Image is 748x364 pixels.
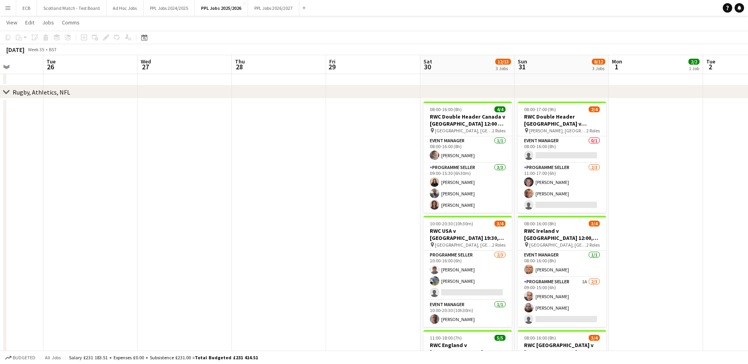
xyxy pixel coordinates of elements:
app-card-role: Programme Seller3/309:00-15:30 (6h30m)[PERSON_NAME][PERSON_NAME][PERSON_NAME] [423,163,512,213]
span: Thu [235,58,245,65]
span: Sat [423,58,432,65]
button: Budgeted [4,353,37,362]
span: 11:00-18:00 (7h) [430,335,462,341]
span: 4/4 [494,106,506,112]
span: Week 35 [26,46,46,52]
span: 2/4 [589,106,600,112]
span: Budgeted [13,355,35,360]
span: Total Budgeted £231 414.51 [195,355,258,360]
span: 1 [611,62,622,71]
span: 30 [422,62,432,71]
span: 2 Roles [492,242,506,248]
span: View [6,19,17,26]
span: 5/5 [494,335,506,341]
button: ECB [16,0,37,16]
app-card-role: Event Manager0/108:00-16:00 (8h) [518,136,606,163]
button: PPL Jobs 2025/2026 [195,0,248,16]
a: Comms [59,17,83,28]
button: Ad Hoc Jobs [106,0,144,16]
a: View [3,17,21,28]
app-job-card: 08:00-16:00 (8h)3/4RWC Ireland v [GEOGRAPHIC_DATA] 12:00, [GEOGRAPHIC_DATA] [GEOGRAPHIC_DATA], [G... [518,216,606,327]
span: 10:00-20:30 (10h30m) [430,221,473,227]
span: Edit [25,19,34,26]
span: 27 [140,62,151,71]
span: 2 Roles [492,128,506,134]
span: 08:00-16:00 (8h) [524,335,556,341]
div: 3 Jobs [496,65,511,71]
span: [PERSON_NAME], [GEOGRAPHIC_DATA] [529,128,586,134]
h3: RWC [GEOGRAPHIC_DATA] v [GEOGRAPHIC_DATA] 15:30, [GEOGRAPHIC_DATA] [518,342,606,356]
button: PPL Jobs 2026/2027 [248,0,299,16]
span: 3/4 [589,221,600,227]
span: 12/13 [495,59,511,65]
span: 08:00-16:00 (8h) [524,221,556,227]
span: 2/2 [688,59,700,65]
span: 31 [517,62,527,71]
h3: RWC USA v [GEOGRAPHIC_DATA] 19:30, [GEOGRAPHIC_DATA] [423,227,512,241]
span: 3/4 [589,335,600,341]
span: All jobs [43,355,62,360]
span: 28 [234,62,245,71]
app-job-card: 10:00-20:30 (10h30m)3/4RWC USA v [GEOGRAPHIC_DATA] 19:30, [GEOGRAPHIC_DATA] [GEOGRAPHIC_DATA], [G... [423,216,512,327]
h3: RWC England v [GEOGRAPHIC_DATA] 17:00, [GEOGRAPHIC_DATA] [423,342,512,356]
span: Wed [141,58,151,65]
span: 2 Roles [586,128,600,134]
span: Comms [62,19,80,26]
span: Fri [329,58,336,65]
h3: RWC Ireland v [GEOGRAPHIC_DATA] 12:00, [GEOGRAPHIC_DATA] [518,227,606,241]
span: 8/12 [592,59,605,65]
span: 08:00-17:00 (9h) [524,106,556,112]
a: Jobs [39,17,57,28]
app-card-role: Programme Seller2/311:00-17:00 (6h)[PERSON_NAME][PERSON_NAME] [518,163,606,213]
span: Sun [518,58,527,65]
span: [GEOGRAPHIC_DATA], [GEOGRAPHIC_DATA] [435,242,492,248]
app-card-role: Event Manager1/108:00-16:00 (8h)[PERSON_NAME] [423,136,512,163]
span: 2 Roles [586,242,600,248]
app-card-role: Programme Seller1A2/309:00-15:00 (6h)[PERSON_NAME][PERSON_NAME] [518,277,606,327]
button: PPL Jobs 2024/2025 [144,0,195,16]
app-job-card: 08:00-16:00 (8h)4/4RWC Double Header Canada v [GEOGRAPHIC_DATA] 12:00 & Scotland v [GEOGRAPHIC_DA... [423,102,512,213]
h3: RWC Double Header [GEOGRAPHIC_DATA] v [GEOGRAPHIC_DATA] 14:00 & France v [GEOGRAPHIC_DATA] 16:45 ... [518,113,606,127]
app-card-role: Event Manager1/110:00-20:30 (10h30m)[PERSON_NAME] [423,300,512,327]
app-card-role: Event Manager1/108:00-16:00 (8h)[PERSON_NAME] [518,251,606,277]
div: 1 Job [689,65,699,71]
span: [GEOGRAPHIC_DATA], [GEOGRAPHIC_DATA] [435,128,492,134]
span: Mon [612,58,622,65]
span: 3/4 [494,221,506,227]
span: 08:00-16:00 (8h) [430,106,462,112]
app-job-card: 08:00-17:00 (9h)2/4RWC Double Header [GEOGRAPHIC_DATA] v [GEOGRAPHIC_DATA] 14:00 & France v [GEOG... [518,102,606,213]
span: 26 [45,62,56,71]
span: 2 [705,62,715,71]
a: Edit [22,17,37,28]
span: Tue [706,58,715,65]
app-card-role: Programme Seller2/310:00-16:00 (6h)[PERSON_NAME][PERSON_NAME] [423,251,512,300]
div: [DATE] [6,46,24,54]
span: [GEOGRAPHIC_DATA], [GEOGRAPHIC_DATA] [529,242,586,248]
h3: RWC Double Header Canada v [GEOGRAPHIC_DATA] 12:00 & Scotland v [GEOGRAPHIC_DATA] 14:45 - [GEOGRA... [423,113,512,127]
span: 29 [328,62,336,71]
span: Tue [47,58,56,65]
span: Jobs [42,19,54,26]
button: Scotland Match - Test Board [37,0,106,16]
div: 3 Jobs [592,65,605,71]
div: Rugby, Athletics, NFL [13,88,70,96]
div: BST [49,46,57,52]
div: Salary £231 183.51 + Expenses £0.00 + Subsistence £231.00 = [69,355,258,360]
